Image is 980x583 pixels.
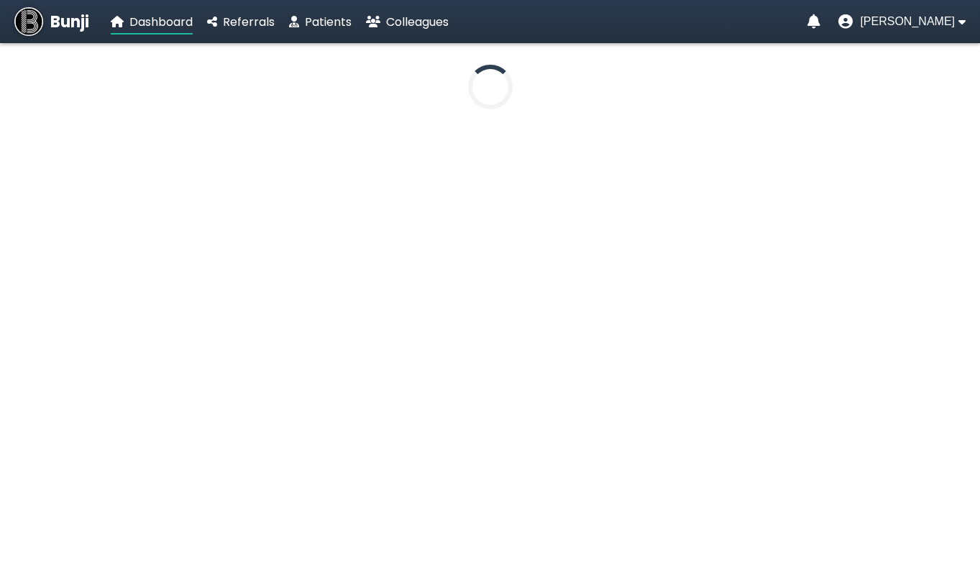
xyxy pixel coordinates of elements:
[366,13,449,31] a: Colleagues
[305,14,352,30] span: Patients
[111,13,193,31] a: Dashboard
[50,10,89,34] span: Bunji
[223,14,275,30] span: Referrals
[386,14,449,30] span: Colleagues
[207,13,275,31] a: Referrals
[838,14,966,29] button: User menu
[807,14,820,29] a: Notifications
[14,7,43,36] img: Bunji Dental Referral Management
[860,15,955,28] span: [PERSON_NAME]
[289,13,352,31] a: Patients
[14,7,89,36] a: Bunji
[129,14,193,30] span: Dashboard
